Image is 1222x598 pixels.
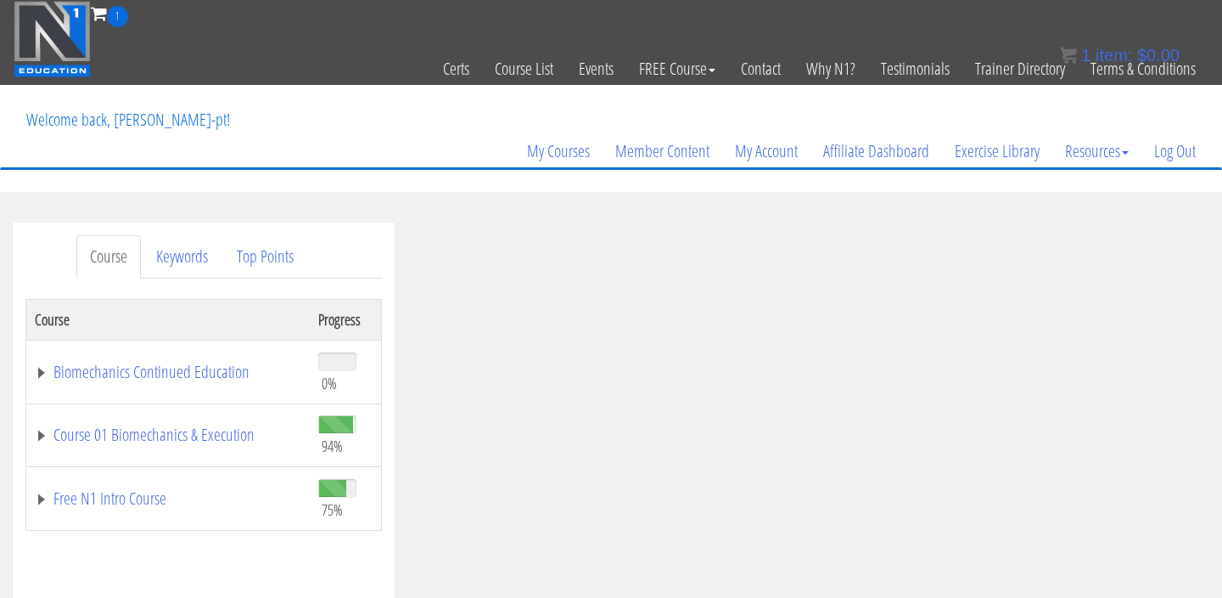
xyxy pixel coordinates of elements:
[322,500,343,519] span: 75%
[626,27,728,110] a: FREE Course
[1141,110,1208,192] a: Log Out
[1078,27,1208,110] a: Terms & Conditions
[322,374,337,392] span: 0%
[514,110,603,192] a: My Courses
[35,364,301,381] a: Biomechanics Continued Education
[1081,46,1090,65] span: 1
[810,110,942,192] a: Affiliate Dashboard
[1060,46,1180,65] a: 1 item: $0.00
[143,235,221,279] a: Keywords
[107,6,128,27] span: 1
[603,110,722,192] a: Member Content
[962,27,1078,110] a: Trainer Directory
[722,110,810,192] a: My Account
[35,426,301,443] a: Course 01 Biomechanics & Execution
[1052,110,1141,192] a: Resources
[942,110,1052,192] a: Exercise Library
[310,299,381,340] th: Progress
[322,437,343,455] span: 94%
[35,490,301,507] a: Free N1 Intro Course
[76,235,141,279] a: Course
[868,27,962,110] a: Testimonials
[91,2,128,25] a: 1
[1060,47,1077,64] img: icon11.png
[26,299,311,340] th: Course
[1096,46,1132,65] span: item:
[14,86,243,154] p: Welcome back, [PERSON_NAME]-pt!
[1137,46,1146,65] span: $
[728,27,793,110] a: Contact
[430,27,482,110] a: Certs
[793,27,868,110] a: Why N1?
[482,27,566,110] a: Course List
[14,1,91,77] img: n1-education
[566,27,626,110] a: Events
[223,235,307,279] a: Top Points
[1137,46,1180,65] bdi: 0.00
